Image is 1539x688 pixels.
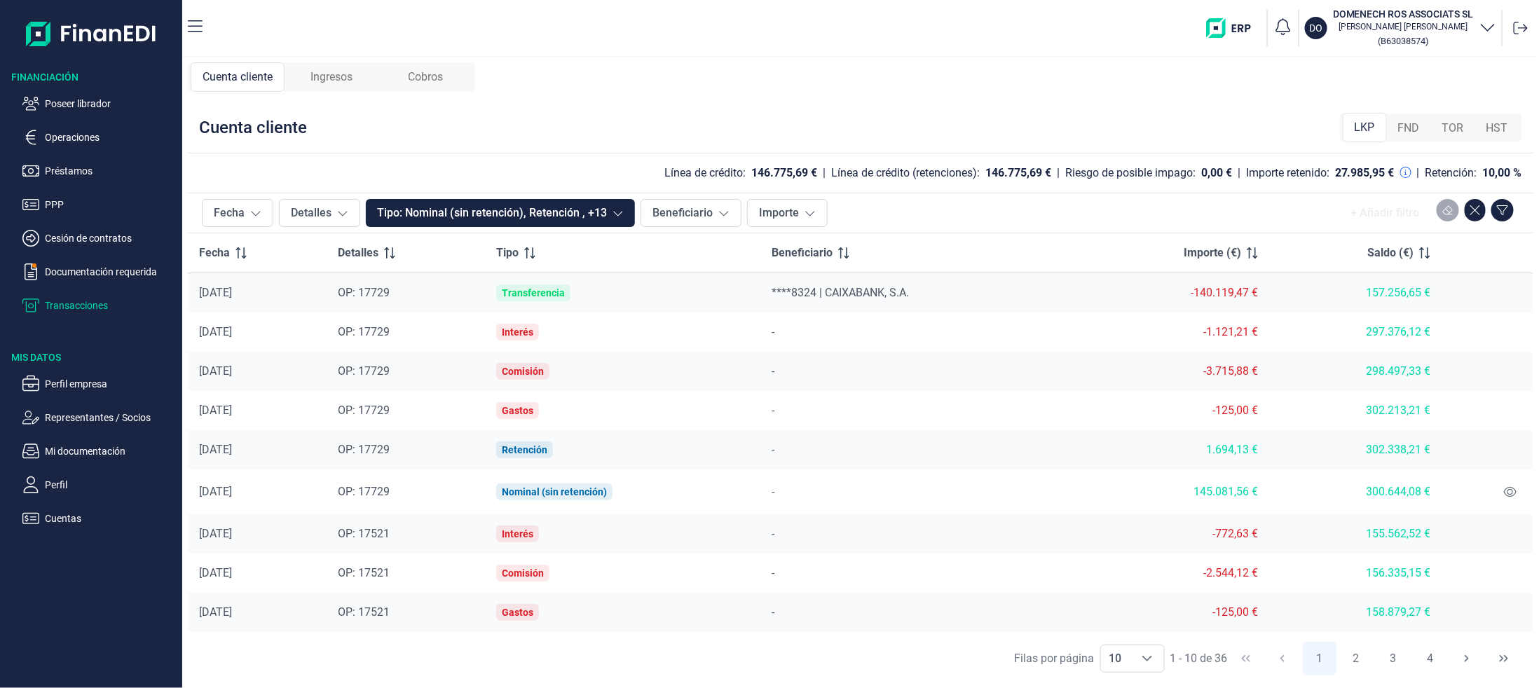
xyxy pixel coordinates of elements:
p: Transacciones [45,297,177,314]
div: 156.335,15 € [1280,566,1430,580]
button: Detalles [279,199,360,227]
div: [DATE] [199,566,315,580]
div: Línea de crédito: [664,166,746,180]
div: | [1417,165,1420,181]
button: Page 3 [1376,642,1410,675]
div: 10,00 % [1483,166,1522,180]
div: 155.562,52 € [1280,527,1430,541]
div: Choose [1130,645,1164,672]
div: Cobros [378,62,472,92]
span: FND [1398,120,1420,137]
div: [DATE] [199,443,315,457]
div: [DATE] [199,485,315,499]
div: 146.775,69 € [985,166,1051,180]
span: OP: 17729 [338,485,390,498]
button: Perfil [22,476,177,493]
button: Perfil empresa [22,376,177,392]
span: 1 - 10 de 36 [1170,653,1228,664]
div: | [1057,165,1060,181]
span: Saldo (€) [1367,245,1414,261]
div: Retención: [1425,166,1477,180]
div: -140.119,47 € [1088,286,1258,300]
div: Línea de crédito (retenciones): [831,166,980,180]
div: Comisión [502,567,544,579]
span: TOR [1442,120,1464,137]
span: Importe (€) [1184,245,1241,261]
div: Riesgo de posible impago: [1065,166,1196,180]
div: [DATE] [199,364,315,378]
div: LKP [1343,113,1387,142]
span: - [772,364,774,378]
div: Cuenta cliente [191,62,285,92]
div: Ingresos [285,62,378,92]
div: -3.715,88 € [1088,364,1258,378]
div: 27.985,95 € [1335,166,1395,180]
span: ****8324 | CAIXABANK, S.A. [772,286,909,299]
button: PPP [22,196,177,213]
span: OP: 17729 [338,286,390,299]
button: Last Page [1487,642,1521,675]
span: - [772,404,774,417]
div: Interés [502,326,533,338]
span: OP: 17729 [338,404,390,417]
button: Page 2 [1339,642,1373,675]
div: [DATE] [199,325,315,339]
div: Retención [502,444,547,455]
button: Previous Page [1266,642,1299,675]
button: Documentación requerida [22,263,177,280]
div: [DATE] [199,404,315,418]
div: -125,00 € [1088,605,1258,619]
div: -2.544,12 € [1088,566,1258,580]
div: Interés [502,528,533,539]
p: Perfil empresa [45,376,177,392]
button: Page 4 [1414,642,1447,675]
div: 0,00 € [1201,166,1232,180]
div: -772,63 € [1088,527,1258,541]
div: [DATE] [199,286,315,300]
span: - [772,443,774,456]
span: OP: 17521 [338,527,390,540]
span: Detalles [338,245,378,261]
small: Copiar cif [1379,36,1429,46]
p: Representantes / Socios [45,409,177,426]
button: Préstamos [22,163,177,179]
div: -125,00 € [1088,404,1258,418]
button: Representantes / Socios [22,409,177,426]
div: Comisión [502,366,544,377]
p: DO [1310,21,1323,35]
span: Beneficiario [772,245,833,261]
div: Nominal (sin retención) [502,486,607,497]
span: Cobros [408,69,443,85]
span: OP: 17729 [338,443,390,456]
div: 157.256,65 € [1280,286,1430,300]
span: OP: 17729 [338,364,390,378]
span: Ingresos [310,69,353,85]
button: Importe [747,199,828,227]
span: - [772,485,774,498]
div: HST [1475,114,1519,142]
span: HST [1486,120,1508,137]
span: Cuenta cliente [203,69,273,85]
div: 158.879,27 € [1280,605,1430,619]
button: Mi documentación [22,443,177,460]
button: Page 1 [1303,642,1336,675]
button: Tipo: Nominal (sin retención), Retención , +13 [366,199,635,227]
div: [DATE] [199,605,315,619]
p: Cuentas [45,510,177,527]
p: Operaciones [45,129,177,146]
div: 146.775,69 € [751,166,817,180]
span: LKP [1355,119,1375,136]
button: Cuentas [22,510,177,527]
p: Perfil [45,476,177,493]
div: 145.081,56 € [1088,485,1258,499]
span: Tipo [496,245,519,261]
div: Importe retenido: [1246,166,1329,180]
span: OP: 17521 [338,566,390,579]
button: Transacciones [22,297,177,314]
span: - [772,325,774,338]
div: 302.213,21 € [1280,404,1430,418]
button: Cesión de contratos [22,230,177,247]
div: 300.644,08 € [1280,485,1430,499]
span: - [772,527,774,540]
div: 298.497,33 € [1280,364,1430,378]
